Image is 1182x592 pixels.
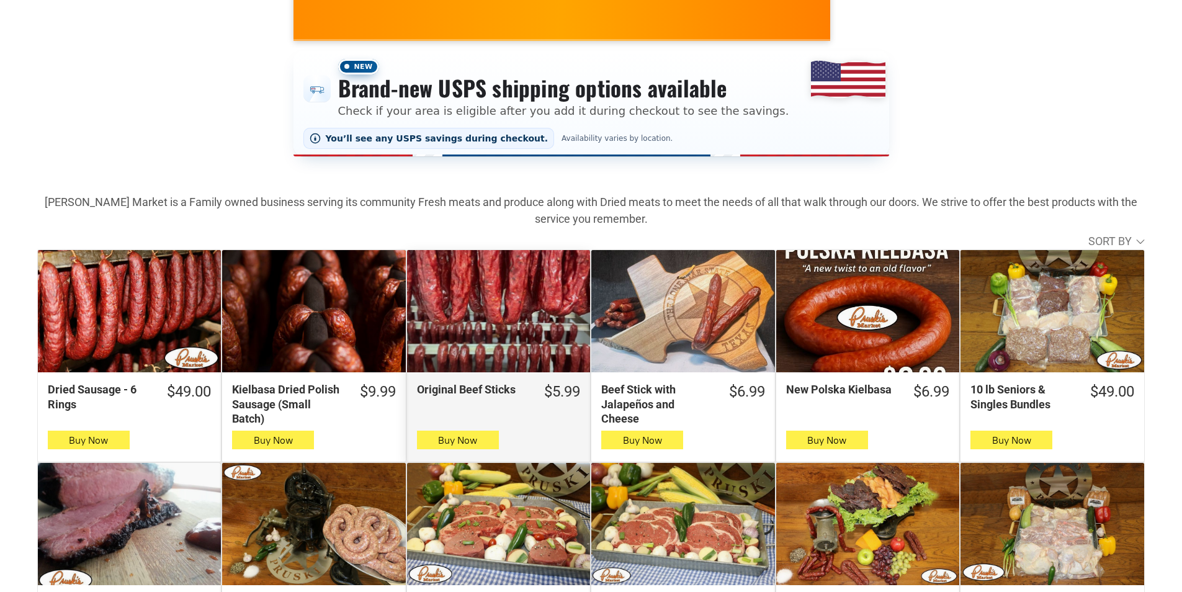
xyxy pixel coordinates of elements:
[407,382,590,401] a: $5.99Original Beef Sticks
[254,434,293,446] span: Buy Now
[417,382,528,397] div: Original Beef Sticks
[992,434,1031,446] span: Buy Now
[601,431,683,449] button: Buy Now
[1090,382,1134,401] div: $49.00
[417,431,499,449] button: Buy Now
[601,382,712,426] div: Beef Stick with Jalapeños and Cheese
[559,134,675,143] span: Availability varies by location.
[776,382,959,401] a: $6.99New Polska Kielbasa
[960,250,1144,372] a: 10 lb Seniors &amp; Singles Bundles
[591,382,774,426] a: $6.99Beef Stick with Jalapeños and Cheese
[338,74,789,102] h3: Brand-new USPS shipping options available
[326,133,548,143] span: You’ll see any USPS savings during checkout.
[167,382,211,401] div: $49.00
[48,431,130,449] button: Buy Now
[776,463,959,585] a: Dried Box
[591,250,774,372] a: Beef Stick with Jalapeños and Cheese
[786,382,897,397] div: New Polska Kielbasa
[786,431,868,449] button: Buy Now
[960,382,1144,411] a: $49.0010 lb Seniors & Singles Bundles
[38,250,221,372] a: Dried Sausage - 6 Rings
[913,382,949,401] div: $6.99
[776,250,959,372] a: New Polska Kielbasa
[360,382,396,401] div: $9.99
[38,382,221,411] a: $49.00Dried Sausage - 6 Rings
[591,463,774,585] a: 6 – 12 oz Choice Angus Beef Ribeyes
[222,250,405,372] a: Kielbasa Dried Polish Sausage (Small Batch)
[45,195,1137,225] strong: [PERSON_NAME] Market is a Family owned business serving its community Fresh meats and produce alo...
[623,434,662,446] span: Buy Now
[293,51,889,156] div: Shipping options announcement
[792,2,1036,22] span: [PERSON_NAME] MARKET
[970,431,1052,449] button: Buy Now
[338,102,789,119] p: Check if your area is eligible after you add it during checkout to see the savings.
[222,382,405,426] a: $9.99Kielbasa Dried Polish Sausage (Small Batch)
[338,59,379,74] span: New
[48,382,151,411] div: Dried Sausage - 6 Rings
[69,434,108,446] span: Buy Now
[38,463,221,585] a: Smoked, Fully Cooked Beef Brisket
[438,434,477,446] span: Buy Now
[544,382,580,401] div: $5.99
[970,382,1073,411] div: 10 lb Seniors & Singles Bundles
[222,463,405,585] a: 6 lbs - “Da” Best Fresh Polish Wedding Sausage
[960,463,1144,585] a: 20 lbs Bar B Que Bundle
[232,382,343,426] div: Kielbasa Dried Polish Sausage (Small Batch)
[807,434,846,446] span: Buy Now
[232,431,314,449] button: Buy Now
[407,463,590,585] a: The Ultimate Texas Steak Box
[729,382,765,401] div: $6.99
[407,250,590,372] a: Original Beef Sticks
